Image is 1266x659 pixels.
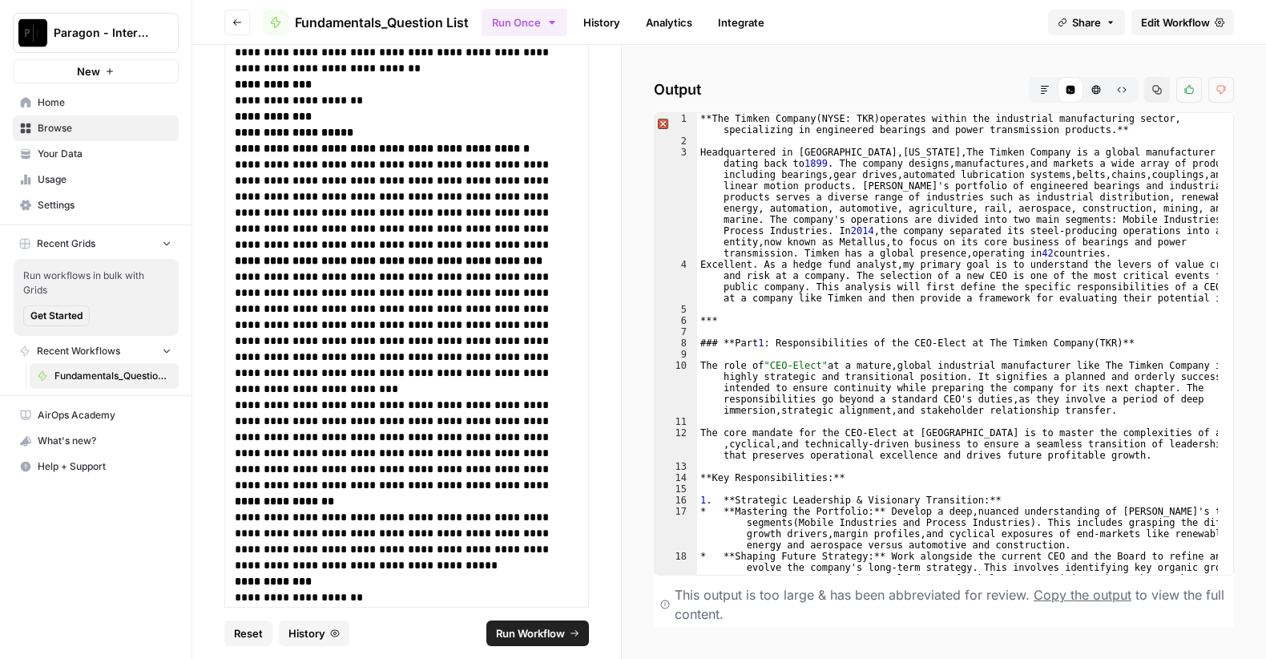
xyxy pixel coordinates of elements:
[655,551,697,596] div: 18
[30,363,179,389] a: Fundamentals_Question List
[13,115,179,141] a: Browse
[54,369,171,383] span: Fundamentals_Question List
[13,192,179,218] a: Settings
[13,339,179,363] button: Recent Workflows
[708,10,774,35] a: Integrate
[1141,14,1210,30] span: Edit Workflow
[655,259,697,304] div: 4
[13,141,179,167] a: Your Data
[13,59,179,83] button: New
[496,625,565,641] span: Run Workflow
[655,326,697,338] div: 7
[1048,10,1125,35] button: Share
[13,90,179,115] a: Home
[655,113,697,135] div: 1
[13,402,179,428] a: AirOps Academy
[655,315,697,326] div: 6
[263,10,469,35] a: Fundamentals_Question List
[486,621,589,646] button: Run Workflow
[655,472,697,483] div: 14
[655,349,697,360] div: 9
[655,304,697,315] div: 5
[234,625,263,641] span: Reset
[77,63,100,79] span: New
[38,147,171,161] span: Your Data
[654,77,1234,103] h2: Output
[38,95,171,110] span: Home
[54,25,151,41] span: Paragon - Internal Usage
[655,135,697,147] div: 2
[13,454,179,479] button: Help + Support
[13,428,179,454] button: What's new?
[295,13,469,32] span: Fundamentals_Question List
[37,344,120,358] span: Recent Workflows
[38,408,171,422] span: AirOps Academy
[18,18,47,47] img: Paragon - Internal Usage Logo
[1131,10,1234,35] a: Edit Workflow
[675,585,1228,624] div: This output is too large & has been abbreviated for review. to view the full content.
[13,167,179,192] a: Usage
[636,10,702,35] a: Analytics
[23,305,90,326] button: Get Started
[655,360,697,416] div: 10
[482,9,567,36] button: Run Once
[1072,14,1101,30] span: Share
[38,172,171,187] span: Usage
[288,625,325,641] span: History
[574,10,630,35] a: History
[38,459,171,474] span: Help + Support
[224,621,272,646] button: Reset
[279,621,349,646] button: History
[655,113,669,124] span: Error, read annotations row 1
[13,232,179,256] button: Recent Grids
[38,198,171,212] span: Settings
[30,309,83,323] span: Get Started
[655,461,697,472] div: 13
[13,13,179,53] button: Workspace: Paragon - Internal Usage
[655,427,697,461] div: 12
[655,495,697,506] div: 16
[38,121,171,135] span: Browse
[1034,587,1131,603] span: Copy the output
[23,269,169,297] span: Run workflows in bulk with Grids
[655,147,697,259] div: 3
[655,416,697,427] div: 11
[37,237,95,251] span: Recent Grids
[655,338,697,349] div: 8
[655,483,697,495] div: 15
[655,506,697,551] div: 17
[14,429,178,453] div: What's new?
